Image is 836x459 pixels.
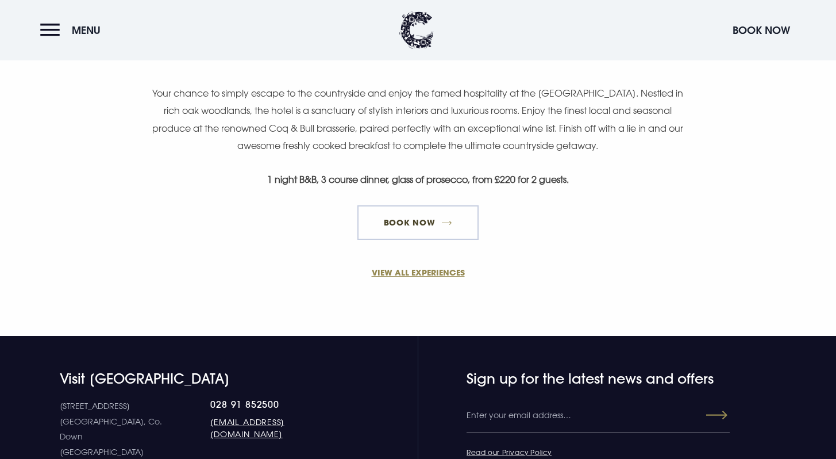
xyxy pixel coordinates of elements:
[144,85,691,155] p: Your chance to simply escape to the countryside and enjoy the famed hospitality at the [GEOGRAPHI...
[145,266,692,278] a: VIEW ALL EXPERIENCES
[399,12,434,49] img: Clandeboye Lodge
[727,18,796,43] button: Book Now
[210,416,343,440] a: [EMAIL_ADDRESS][DOMAIN_NAME]
[467,370,683,387] h4: Sign up for the latest news and offers
[467,447,552,457] a: Read our Privacy Policy
[72,24,101,37] span: Menu
[60,370,343,387] h4: Visit [GEOGRAPHIC_DATA]
[40,18,106,43] button: Menu
[686,405,727,426] button: Submit
[210,399,343,410] a: 028 91 852500
[357,205,478,240] a: Book Now
[467,399,730,433] input: Enter your email address…
[267,174,569,185] strong: 1 night B&B, 3 course dinner, glass of prosecco, from £220 for 2 guests.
